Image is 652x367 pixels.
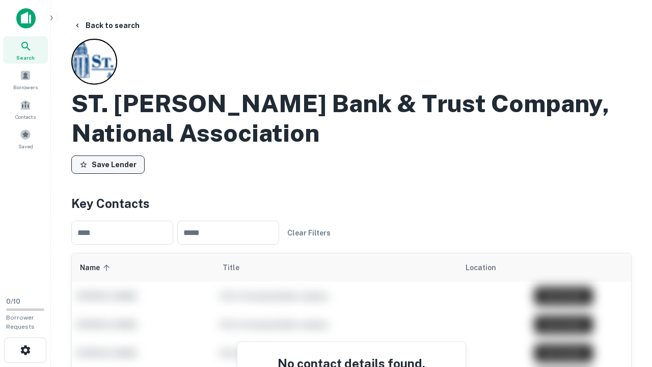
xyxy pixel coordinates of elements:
button: Back to search [69,16,144,35]
a: Saved [3,125,48,152]
span: Borrowers [13,83,38,91]
span: 0 / 10 [6,298,20,305]
img: capitalize-icon.png [16,8,36,29]
a: Contacts [3,95,48,123]
span: Saved [18,142,33,150]
a: Search [3,36,48,64]
button: Save Lender [71,155,145,174]
iframe: Chat Widget [601,285,652,334]
span: Contacts [15,113,36,121]
span: Search [16,54,35,62]
button: Clear Filters [283,224,335,242]
h4: Key Contacts [71,194,632,213]
h2: ST. [PERSON_NAME] Bank & Trust Company, National Association [71,89,632,147]
span: Borrower Requests [6,314,35,330]
a: Borrowers [3,66,48,93]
